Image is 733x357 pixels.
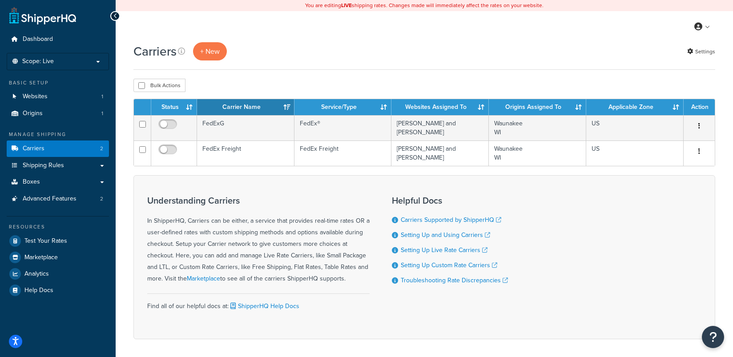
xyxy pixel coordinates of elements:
[24,287,53,294] span: Help Docs
[586,99,684,115] th: Applicable Zone: activate to sort column ascending
[7,88,109,105] li: Websites
[401,215,501,225] a: Carriers Supported by ShipperHQ
[101,110,103,117] span: 1
[294,140,392,166] td: FedEx Freight
[23,145,44,152] span: Carriers
[229,301,299,311] a: ShipperHQ Help Docs
[101,93,103,100] span: 1
[23,178,40,186] span: Boxes
[100,145,103,152] span: 2
[489,140,586,166] td: Waunakee WI
[489,99,586,115] th: Origins Assigned To: activate to sort column ascending
[147,196,370,285] div: In ShipperHQ, Carriers can be either, a service that provides real-time rates OR a user-defined r...
[7,31,109,48] a: Dashboard
[687,45,715,58] a: Settings
[586,115,684,140] td: US
[24,237,67,245] span: Test Your Rates
[392,196,508,205] h3: Helpful Docs
[133,43,177,60] h1: Carriers
[7,249,109,265] a: Marketplace
[197,99,294,115] th: Carrier Name: activate to sort column ascending
[341,1,352,9] b: LIVE
[489,115,586,140] td: Waunakee WI
[187,274,220,283] a: Marketplace
[7,191,109,207] a: Advanced Features 2
[7,131,109,138] div: Manage Shipping
[401,276,508,285] a: Troubleshooting Rate Discrepancies
[100,195,103,203] span: 2
[9,7,76,24] a: ShipperHQ Home
[193,42,227,60] button: + New
[7,79,109,87] div: Basic Setup
[391,140,489,166] td: [PERSON_NAME] and [PERSON_NAME]
[7,140,109,157] li: Carriers
[7,140,109,157] a: Carriers 2
[7,105,109,122] a: Origins 1
[7,88,109,105] a: Websites 1
[401,230,490,240] a: Setting Up and Using Carriers
[23,110,43,117] span: Origins
[24,270,49,278] span: Analytics
[7,191,109,207] li: Advanced Features
[401,245,487,255] a: Setting Up Live Rate Carriers
[23,36,53,43] span: Dashboard
[7,174,109,190] a: Boxes
[702,326,724,348] button: Open Resource Center
[391,115,489,140] td: [PERSON_NAME] and [PERSON_NAME]
[7,157,109,174] a: Shipping Rules
[147,196,370,205] h3: Understanding Carriers
[586,140,684,166] td: US
[22,58,54,65] span: Scope: Live
[23,162,64,169] span: Shipping Rules
[684,99,715,115] th: Action
[24,254,58,261] span: Marketplace
[133,79,185,92] button: Bulk Actions
[7,282,109,298] a: Help Docs
[401,261,497,270] a: Setting Up Custom Rate Carriers
[391,99,489,115] th: Websites Assigned To: activate to sort column ascending
[23,93,48,100] span: Websites
[7,233,109,249] a: Test Your Rates
[294,115,392,140] td: FedEx®
[147,293,370,312] div: Find all of our helpful docs at:
[197,140,294,166] td: FedEx Freight
[294,99,392,115] th: Service/Type: activate to sort column ascending
[23,195,77,203] span: Advanced Features
[7,223,109,231] div: Resources
[7,266,109,282] a: Analytics
[197,115,294,140] td: FedExG
[151,99,197,115] th: Status: activate to sort column ascending
[7,105,109,122] li: Origins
